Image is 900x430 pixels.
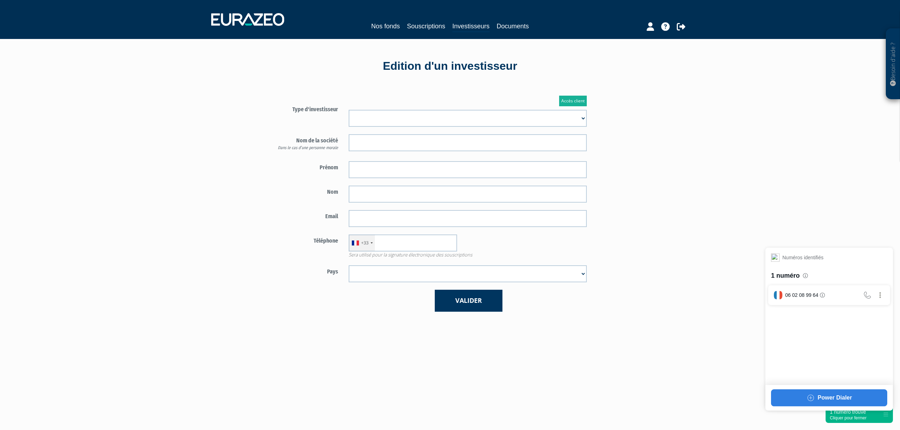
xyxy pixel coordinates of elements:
a: Investisseurs [452,21,490,32]
a: Documents [497,21,529,31]
a: Souscriptions [407,21,445,31]
label: Type d'investisseur [260,103,343,114]
label: Pays [260,265,343,276]
a: Nos fonds [371,21,400,31]
label: Nom [260,186,343,196]
img: 1732889491-logotype_eurazeo_blanc_rvb.png [211,13,284,26]
label: Nom de la société [260,134,343,151]
label: Prénom [260,161,343,172]
div: +33 [361,239,369,246]
div: France: +33 [349,235,375,251]
span: Sera utilisé pour la signature électronique des souscriptions [343,251,592,258]
a: Accès client [559,96,587,106]
div: Dans le cas d’une personne morale [266,145,338,151]
button: Valider [435,290,502,311]
label: Email [260,210,343,221]
div: Edition d'un investisseur [248,58,652,74]
label: Téléphone [260,234,343,245]
p: Besoin d'aide ? [889,32,897,96]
